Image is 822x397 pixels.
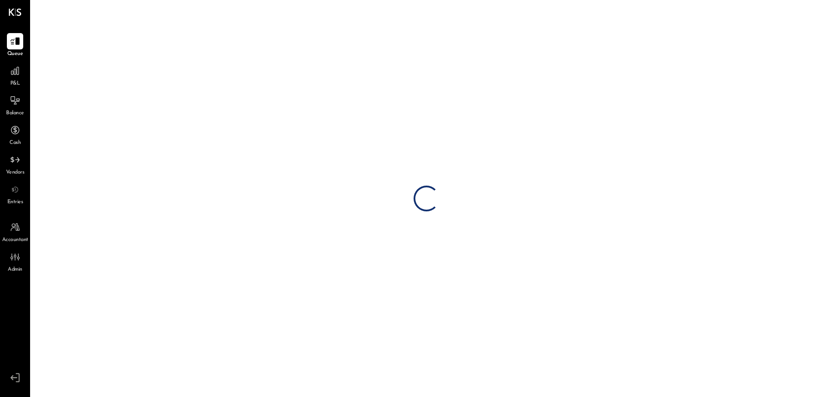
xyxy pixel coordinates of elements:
[9,139,21,147] span: Cash
[6,169,25,177] span: Vendors
[0,249,30,274] a: Admin
[0,122,30,147] a: Cash
[8,266,22,274] span: Admin
[0,33,30,58] a: Queue
[0,181,30,206] a: Entries
[7,50,23,58] span: Queue
[10,80,20,88] span: P&L
[0,152,30,177] a: Vendors
[2,236,28,244] span: Accountant
[0,219,30,244] a: Accountant
[0,63,30,88] a: P&L
[6,110,24,117] span: Balance
[0,92,30,117] a: Balance
[7,198,23,206] span: Entries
